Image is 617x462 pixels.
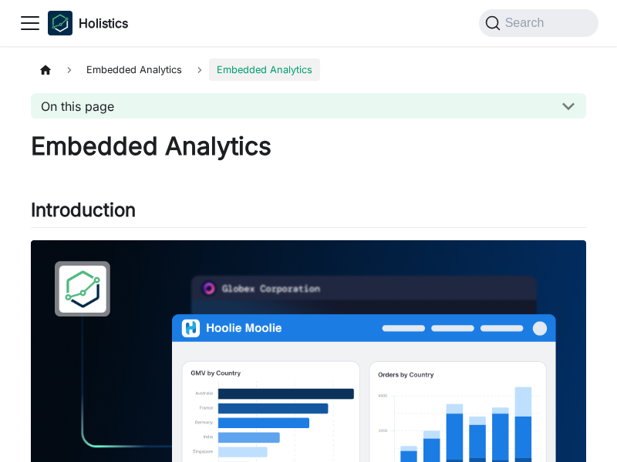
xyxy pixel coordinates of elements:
[31,199,586,228] h2: Introduction
[79,59,190,81] span: Embedded Analytics
[479,9,598,37] button: Search (Command+K)
[19,12,42,35] button: Toggle navigation bar
[31,59,586,81] nav: Breadcrumbs
[31,59,60,81] a: Home page
[48,11,72,35] img: Holistics
[209,59,320,81] span: Embedded Analytics
[79,14,128,32] b: Holistics
[31,93,586,119] button: On this page
[31,131,586,162] h1: Embedded Analytics
[501,16,554,30] span: Search
[48,11,128,35] a: HolisticsHolisticsHolistics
